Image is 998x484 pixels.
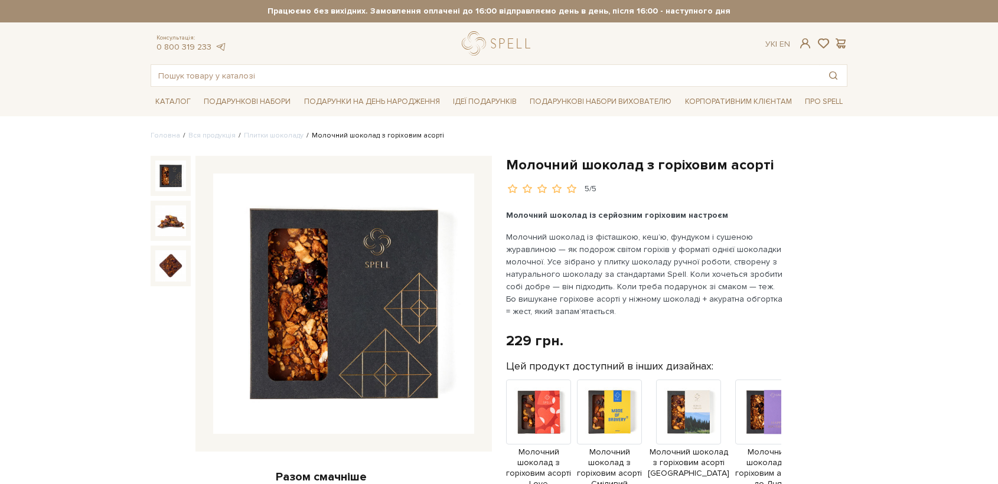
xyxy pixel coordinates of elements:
div: 5/5 [585,184,596,195]
img: Молочний шоколад з горіховим асорті [155,205,186,236]
b: Молочний шоколад із серйозним горіховим настроєм [506,210,728,220]
a: Вся продукція [188,131,236,140]
a: Подарункові набори вихователю [525,91,676,112]
span: Молочний шоколад з горіховим асорті [GEOGRAPHIC_DATA] [648,447,729,479]
img: Продукт [506,380,571,444]
a: 0 800 319 233 [156,42,211,52]
p: Молочний шоколад із фісташкою, кеш’ю, фундуком і сушеною журавлиною — як подорож світом горіхів у... [506,231,783,318]
img: Молочний шоколад з горіховим асорті [213,174,474,434]
img: Продукт [577,380,642,444]
h1: Молочний шоколад з горіховим асорті [506,156,847,174]
a: Головна [151,131,180,140]
img: Продукт [735,380,800,444]
li: Молочний шоколад з горіховим асорті [304,130,444,141]
span: Консультація: [156,34,226,42]
img: Молочний шоколад з горіховим асорті [155,161,186,191]
a: Молочний шоколад з горіховим асорті [GEOGRAPHIC_DATA] [648,406,729,479]
a: Подарунки на День народження [299,93,445,111]
a: Плитки шоколаду [244,131,304,140]
input: Пошук товару у каталозі [151,65,820,86]
div: Ук [765,39,790,50]
div: 229 грн. [506,332,563,350]
a: telegram [214,42,226,52]
a: Ідеї подарунків [448,93,521,111]
img: Молочний шоколад з горіховим асорті [155,250,186,281]
strong: Працюємо без вихідних. Замовлення оплачені до 16:00 відправляємо день в день, після 16:00 - насту... [151,6,847,17]
img: Продукт [656,380,721,444]
a: Про Spell [800,93,847,111]
a: Подарункові набори [199,93,295,111]
button: Пошук товару у каталозі [820,65,847,86]
label: Цей продукт доступний в інших дизайнах: [506,359,713,373]
a: En [780,39,790,49]
span: | [775,39,777,49]
a: Корпоративним клієнтам [680,91,797,112]
a: Каталог [151,93,195,111]
a: logo [462,31,536,55]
